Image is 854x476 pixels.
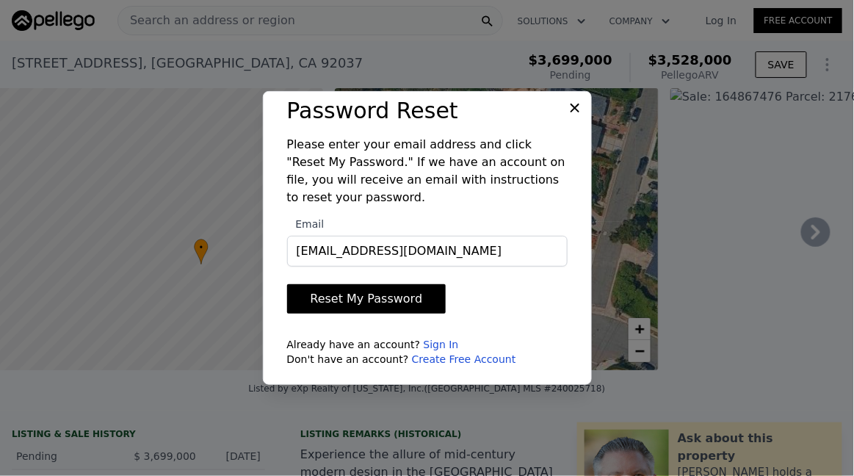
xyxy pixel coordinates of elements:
p: Please enter your email address and click "Reset My Password." If we have an account on file, you... [287,136,568,206]
h3: Password Reset [287,98,568,124]
input: Email [287,236,568,267]
div: Already have an account? Don't have an account? [287,337,568,367]
a: Create Free Account [412,353,516,365]
span: Email [287,218,325,230]
button: Reset My Password [287,284,446,314]
a: Sign In [424,339,459,350]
